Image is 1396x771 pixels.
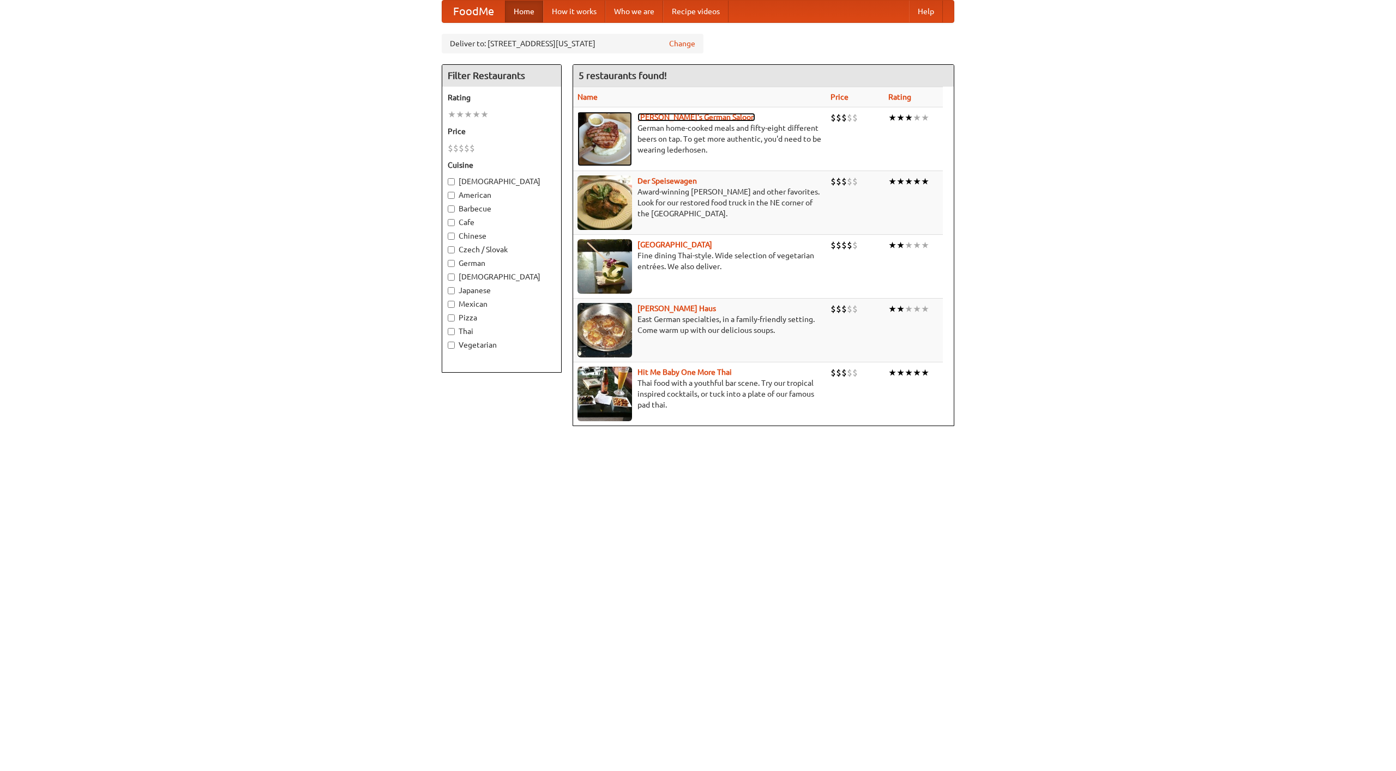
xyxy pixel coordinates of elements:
li: ★ [921,112,929,124]
a: Help [909,1,943,22]
li: ★ [896,303,905,315]
a: [PERSON_NAME] Haus [637,304,716,313]
li: ★ [913,367,921,379]
img: kohlhaus.jpg [577,303,632,357]
li: $ [847,239,852,251]
li: ★ [888,239,896,251]
a: Price [831,93,849,101]
label: [DEMOGRAPHIC_DATA] [448,176,556,187]
input: Barbecue [448,205,455,213]
a: Name [577,93,598,101]
li: $ [448,142,453,154]
img: satay.jpg [577,239,632,294]
label: Japanese [448,285,556,296]
li: ★ [888,367,896,379]
label: Czech / Slovak [448,244,556,255]
li: $ [831,112,836,124]
li: ★ [905,112,913,124]
li: $ [453,142,459,154]
input: Thai [448,328,455,335]
label: Cafe [448,217,556,228]
a: Recipe videos [663,1,729,22]
input: Pizza [448,314,455,321]
h5: Price [448,126,556,137]
li: $ [831,239,836,251]
li: $ [852,239,858,251]
h5: Rating [448,92,556,103]
li: $ [831,175,836,187]
li: ★ [905,303,913,315]
li: ★ [888,112,896,124]
li: ★ [888,175,896,187]
li: $ [841,239,847,251]
li: $ [852,175,858,187]
a: Rating [888,93,911,101]
li: ★ [896,175,905,187]
label: Chinese [448,230,556,241]
img: esthers.jpg [577,112,632,166]
img: speisewagen.jpg [577,175,632,230]
li: ★ [905,367,913,379]
li: ★ [464,108,472,120]
li: ★ [448,108,456,120]
li: $ [464,142,470,154]
p: German home-cooked meals and fifty-eight different beers on tap. To get more authentic, you'd nee... [577,123,822,155]
a: [PERSON_NAME]'s German Saloon [637,113,755,122]
li: $ [847,303,852,315]
a: FoodMe [442,1,505,22]
li: $ [852,112,858,124]
label: Pizza [448,312,556,323]
label: Mexican [448,299,556,309]
li: ★ [896,367,905,379]
li: $ [841,367,847,379]
li: $ [847,367,852,379]
input: Czech / Slovak [448,246,455,253]
li: ★ [896,112,905,124]
li: ★ [472,108,480,120]
label: [DEMOGRAPHIC_DATA] [448,271,556,282]
li: $ [836,112,841,124]
h5: Cuisine [448,160,556,171]
label: German [448,258,556,269]
li: ★ [456,108,464,120]
img: babythai.jpg [577,367,632,421]
li: ★ [913,175,921,187]
li: $ [831,367,836,379]
li: $ [836,239,841,251]
a: [GEOGRAPHIC_DATA] [637,240,712,249]
li: $ [841,112,847,124]
li: $ [847,112,852,124]
a: Der Speisewagen [637,177,697,185]
input: Vegetarian [448,342,455,349]
input: [DEMOGRAPHIC_DATA] [448,178,455,185]
input: Chinese [448,233,455,240]
li: ★ [921,303,929,315]
a: Hit Me Baby One More Thai [637,368,732,377]
a: Home [505,1,543,22]
li: $ [831,303,836,315]
input: Cafe [448,219,455,226]
li: ★ [913,112,921,124]
li: $ [852,303,858,315]
li: ★ [905,239,913,251]
div: Deliver to: [STREET_ADDRESS][US_STATE] [442,34,703,53]
input: Japanese [448,287,455,294]
p: Thai food with a youthful bar scene. Try our tropical inspired cocktails, or tuck into a plate of... [577,378,822,410]
li: ★ [896,239,905,251]
li: ★ [888,303,896,315]
li: $ [841,303,847,315]
a: How it works [543,1,605,22]
li: ★ [913,303,921,315]
input: American [448,192,455,199]
input: [DEMOGRAPHIC_DATA] [448,274,455,281]
label: American [448,190,556,201]
li: $ [841,175,847,187]
label: Thai [448,326,556,337]
li: ★ [905,175,913,187]
h4: Filter Restaurants [442,65,561,87]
